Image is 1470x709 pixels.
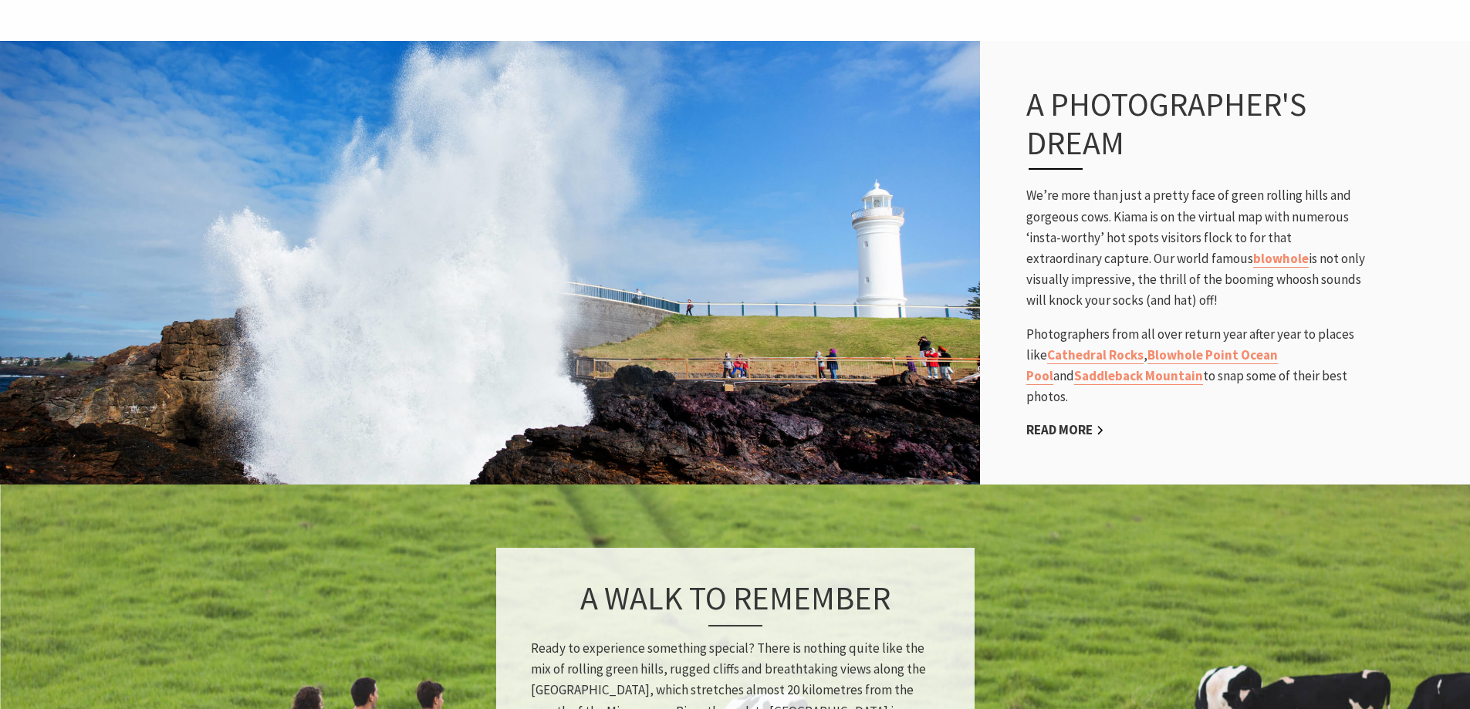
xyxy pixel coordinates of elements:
a: Blowhole Point Ocean Pool [1026,346,1278,385]
h3: A walk to remember [531,579,940,626]
a: Read More [1026,421,1104,439]
a: blowhole [1253,250,1309,268]
h3: A photographer's dream [1026,85,1332,170]
a: Cathedral Rocks [1047,346,1144,364]
a: Saddleback Mountain [1074,367,1203,385]
p: We’re more than just a pretty face of green rolling hills and gorgeous cows. Kiama is on the virt... [1026,185,1366,311]
p: Photographers from all over return year after year to places like , and to snap some of their bes... [1026,324,1366,408]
